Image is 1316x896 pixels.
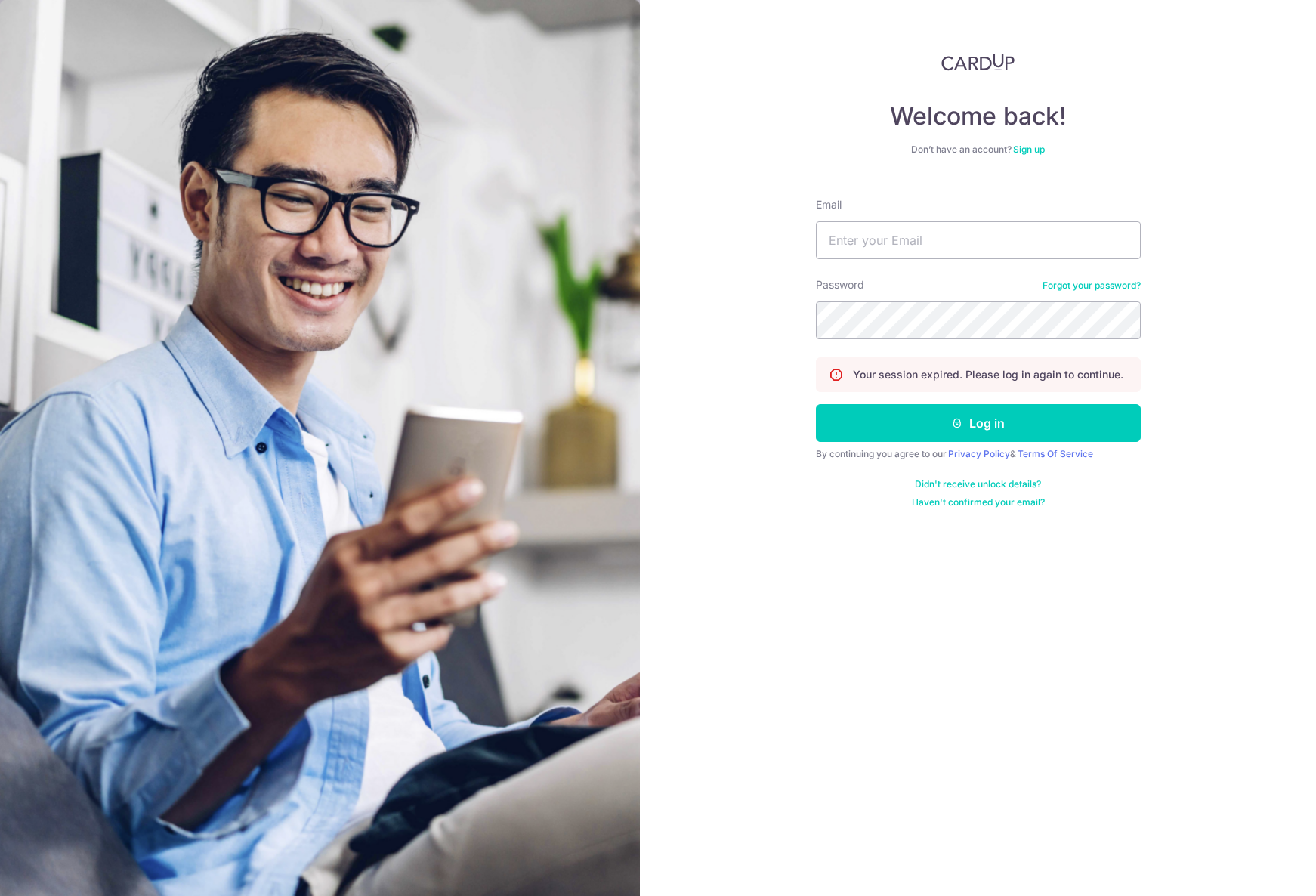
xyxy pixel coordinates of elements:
a: Terms Of Service [1018,448,1093,459]
a: Privacy Policy [948,448,1010,459]
input: Enter your Email [816,221,1141,259]
label: Password [816,277,864,292]
img: CardUp Logo [941,53,1015,71]
div: Don’t have an account? [816,144,1141,156]
p: Your session expired. Please log in again to continue. [853,367,1123,382]
a: Haven't confirmed your email? [912,496,1045,508]
a: Didn't receive unlock details? [915,478,1041,490]
label: Email [816,197,842,212]
h4: Welcome back! [816,101,1141,131]
a: Forgot your password? [1043,280,1141,292]
div: By continuing you agree to our & [816,448,1141,460]
a: Sign up [1013,144,1045,155]
button: Log in [816,404,1141,442]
